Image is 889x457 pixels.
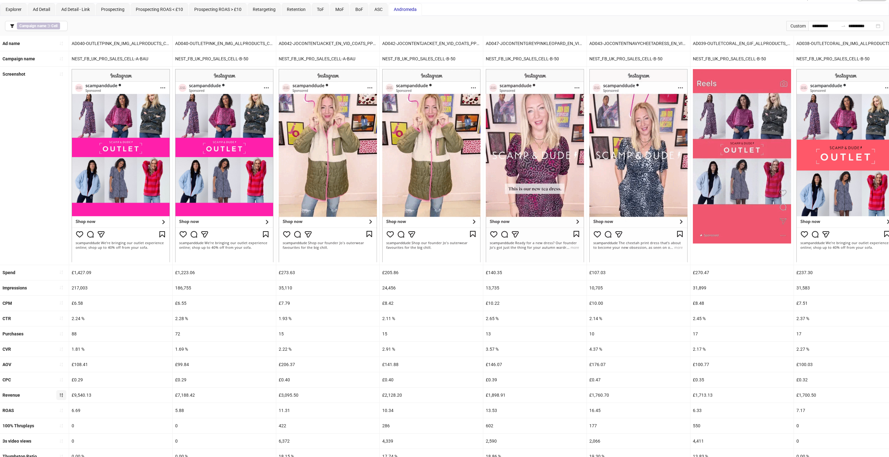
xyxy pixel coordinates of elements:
[19,24,46,28] b: Campaign name
[587,311,690,326] div: 2.14 %
[136,7,183,12] span: Prospecting ROAS < £10
[483,403,587,418] div: 13.53
[355,7,363,12] span: BoF
[394,7,417,12] span: Andromeda
[51,24,58,28] b: Cell
[382,69,480,262] img: Screenshot 120234883067530005
[59,72,63,76] span: sort-ascending
[69,372,172,387] div: £0.29
[3,316,11,321] b: CTR
[276,403,379,418] div: 11.31
[3,423,34,428] b: 100% Thruplays
[380,326,483,341] div: 15
[690,372,794,387] div: £0.35
[173,311,276,326] div: 2.28 %
[690,403,794,418] div: 6.33
[69,403,172,418] div: 6.69
[587,434,690,449] div: 2,066
[690,51,794,66] div: NEST_FB_UK_PRO_SALES_CELL-B-50
[59,347,63,351] span: sort-ascending
[3,347,11,352] b: CVR
[59,270,63,274] span: sort-ascending
[173,434,276,449] div: 0
[380,51,483,66] div: NEST_FB_UK_PRO_SALES_CELL-B-50
[690,280,794,295] div: 31,899
[3,377,11,382] b: CPC
[380,403,483,418] div: 10.34
[276,296,379,311] div: £7.79
[690,388,794,403] div: £1,713.13
[59,362,63,367] span: sort-ascending
[587,418,690,433] div: 177
[194,7,241,12] span: Prospecting ROAS > £10
[69,311,172,326] div: 2.24 %
[589,69,688,262] img: Screenshot 120234883067800005
[587,326,690,341] div: 10
[380,311,483,326] div: 2.11 %
[59,378,63,382] span: sort-ascending
[380,342,483,357] div: 2.91 %
[173,372,276,387] div: £0.29
[276,418,379,433] div: 422
[59,393,63,397] span: sort-descending
[69,418,172,433] div: 0
[841,23,846,28] span: to
[10,24,14,28] span: filter
[69,280,172,295] div: 217,003
[59,424,63,428] span: sort-ascending
[33,7,50,12] span: Ad Detail
[173,388,276,403] div: £7,188.42
[276,280,379,295] div: 35,110
[173,357,276,372] div: £99.84
[317,7,324,12] span: ToF
[690,434,794,449] div: 4,411
[3,408,14,413] b: ROAS
[693,69,791,244] img: Screenshot 120234883067760005
[483,434,587,449] div: 2,590
[587,388,690,403] div: £1,760.70
[173,326,276,341] div: 72
[483,311,587,326] div: 2.65 %
[175,69,273,262] img: Screenshot 120234883067910005
[173,280,276,295] div: 186,755
[380,357,483,372] div: £141.88
[587,372,690,387] div: £0.47
[69,342,172,357] div: 1.81 %
[335,7,344,12] span: MoF
[587,357,690,372] div: £176.07
[3,331,23,336] b: Purchases
[59,332,63,336] span: sort-ascending
[69,51,172,66] div: NEST_FB_UK_PRO_SALES_CELL-A-BAU
[374,7,383,12] span: ASC
[276,434,379,449] div: 6,372
[3,301,12,306] b: CPM
[69,296,172,311] div: £6.58
[59,439,63,443] span: sort-ascending
[3,41,20,46] b: Ad name
[690,296,794,311] div: £8.48
[3,439,31,444] b: 3s video views
[69,388,172,403] div: £9,540.13
[380,265,483,280] div: £205.86
[173,342,276,357] div: 1.69 %
[279,69,377,262] img: Screenshot 120234884964670005
[380,36,483,51] div: AD042-JOCONTENTJACKET_EN_VID_COATS_PP_24092025_F_NSE_SC13_USP14_ANDROMEDA_
[380,388,483,403] div: £2,128.20
[483,280,587,295] div: 13,735
[483,51,587,66] div: NEST_FB_UK_PRO_SALES_CELL-B-50
[483,357,587,372] div: £146.07
[69,326,172,341] div: 88
[276,265,379,280] div: £273.63
[380,280,483,295] div: 24,456
[69,36,172,51] div: AD040-OUTLETPINK_EN_IMG_ALLPRODUCTS_CP_24092025_F_NSE_SC5_USP15_ANDROMEDA_
[587,36,690,51] div: AD043-JOCONTENTNAVYCHEETADRESS_EN_VID_COATS_PP_24092025_F_NSE_SC13_USP14_ANDROMEDA_
[587,342,690,357] div: 4.37 %
[173,51,276,66] div: NEST_FB_UK_PRO_SALES_CELL-B-50
[483,342,587,357] div: 3.57 %
[61,7,90,12] span: Ad Detail - Link
[841,23,846,28] span: swap-right
[276,51,379,66] div: NEST_FB_UK_PRO_SALES_CELL-A-BAU
[59,57,63,61] span: sort-ascending
[486,69,584,262] img: Screenshot 120234883067620005
[276,311,379,326] div: 1.93 %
